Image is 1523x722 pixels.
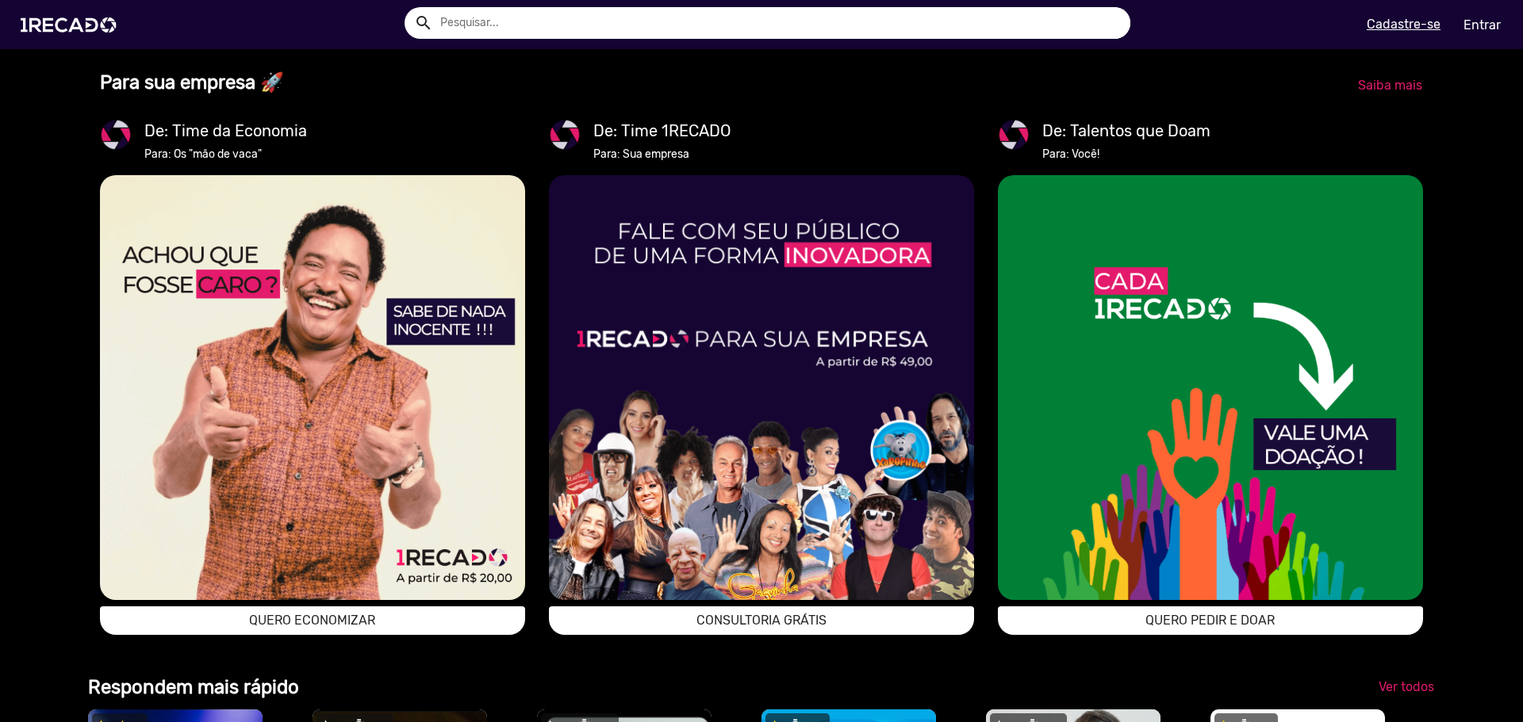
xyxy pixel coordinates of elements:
mat-card-subtitle: Para: Sua empresa [593,146,731,162]
mat-card-title: De: Talentos que Doam [1042,119,1210,143]
a: CONSULTORIA GRÁTIS [549,606,974,635]
button: QUERO ECONOMIZAR [100,606,525,635]
span: QUERO ECONOMIZAR [249,613,375,628]
button: QUERO PEDIR E DOAR [998,606,1423,635]
img: Doações para ONGs com vídeos personalizados [998,175,1423,600]
mat-card-subtitle: Para: Você! [1042,146,1210,162]
mat-icon: Example home icon [414,13,433,32]
u: Cadastre-se [1367,17,1441,32]
input: Pesquisar... [428,7,1130,39]
b: Para sua empresa 🚀 [100,71,284,94]
b: Respondem mais rápido [88,676,299,698]
span: Saiba mais [1358,78,1422,93]
button: Example home icon [409,8,436,36]
span: QUERO PEDIR E DOAR [1145,613,1275,628]
span: CONSULTORIA GRÁTIS [696,613,827,628]
mat-card-title: De: Time da Economia [144,119,307,143]
a: Entrar [1453,11,1511,39]
img: videos dedicados 1recado cameo para empresa [549,175,974,600]
img: videos de famosos personalizados barato [100,175,525,600]
mat-card-subtitle: Para: Os "mão de vaca" [144,146,307,162]
span: Ver todos [1379,679,1434,694]
mat-card-title: De: Time 1RECADO [593,119,731,143]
